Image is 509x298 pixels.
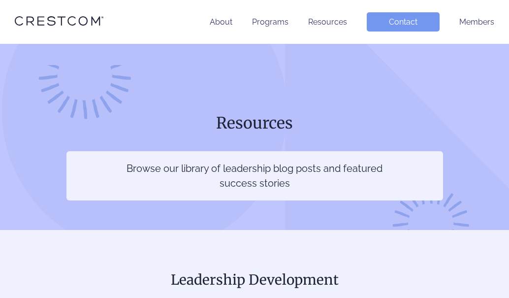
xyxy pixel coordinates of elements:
[367,12,440,32] a: Contact
[308,17,347,27] a: Resources
[459,17,494,27] a: Members
[210,17,232,27] a: About
[15,269,494,290] h2: Leadership Development
[252,17,288,27] a: Programs
[126,161,383,191] p: Browse our library of leadership blog posts and featured success stories
[66,113,443,133] h1: Resources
